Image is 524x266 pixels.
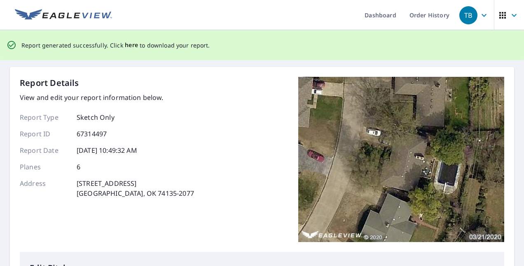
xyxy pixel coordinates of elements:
[77,162,80,172] p: 6
[125,40,138,50] button: here
[20,77,79,89] p: Report Details
[77,112,115,122] p: Sketch Only
[21,40,210,50] p: Report generated successfully. Click to download your report.
[20,93,194,102] p: View and edit your report information below.
[20,129,69,139] p: Report ID
[15,9,112,21] img: EV Logo
[20,145,69,155] p: Report Date
[77,129,107,139] p: 67314497
[20,162,69,172] p: Planes
[20,178,69,198] p: Address
[77,145,137,155] p: [DATE] 10:49:32 AM
[20,112,69,122] p: Report Type
[77,178,194,198] p: [STREET_ADDRESS] [GEOGRAPHIC_DATA], OK 74135-2077
[298,77,504,242] img: Top image
[459,6,477,24] div: TB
